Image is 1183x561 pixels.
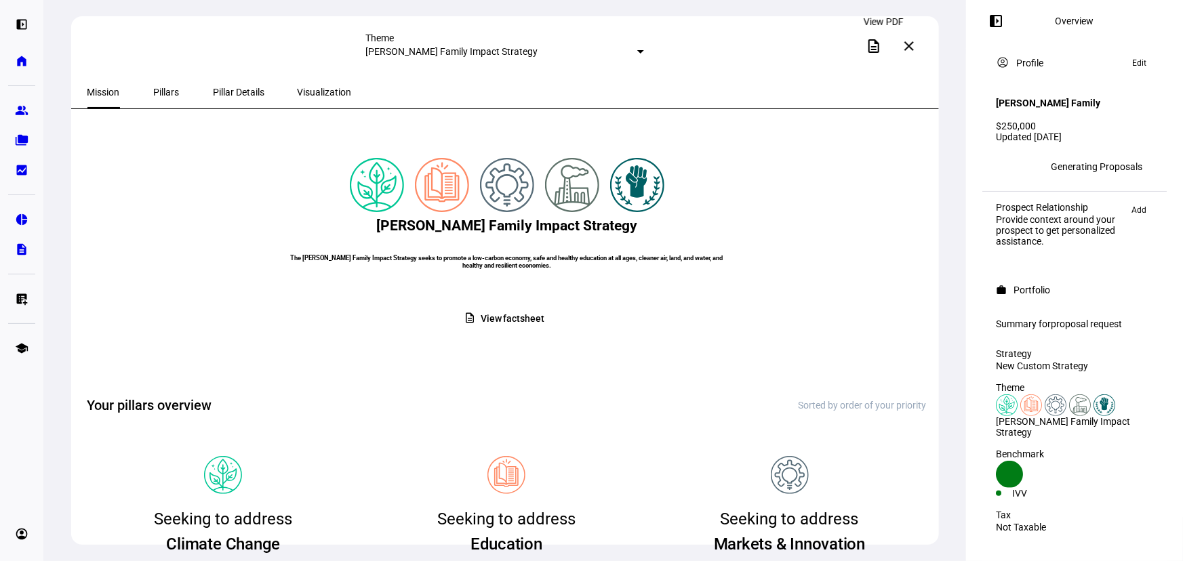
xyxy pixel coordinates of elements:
eth-mat-symbol: group [15,104,28,117]
mat-icon: left_panel_open [988,13,1004,29]
div: Sorted by order of your priority [799,400,927,411]
div: Tax [996,510,1153,520]
img: pollution.colored.svg [1069,394,1091,416]
div: Seeking to address [437,505,576,533]
button: Add [1125,202,1153,218]
eth-mat-symbol: pie_chart [15,213,28,226]
div: Provide context around your prospect to get personalized assistance. [996,214,1125,247]
div: Seeking to address [154,505,292,533]
div: Benchmark [996,449,1153,459]
eth-mat-symbol: home [15,54,28,68]
eth-mat-symbol: account_circle [15,527,28,541]
span: Add [1131,202,1146,218]
span: BB [1001,162,1012,171]
div: $250,000 [996,121,1153,131]
span: Pillar Details [214,87,265,97]
img: racialJustice.colored.svg [1094,394,1115,416]
img: financialStability.colored.svg [480,158,534,212]
h6: The [PERSON_NAME] Family Impact Strategy seeks to promote a low-carbon economy, safe and healthy ... [287,254,727,269]
div: Seeking to address [721,505,859,533]
img: Pillar icon [204,456,242,494]
img: education.colored.svg [1020,394,1042,416]
a: home [8,47,35,75]
img: racialJustice.colored.svg [610,158,664,212]
div: IVV [1012,488,1075,499]
span: Pillars [154,87,180,97]
img: climateChange.colored.svg [350,158,404,212]
div: Climate Change [166,533,280,555]
div: Profile [1016,58,1043,68]
div: Strategy [996,348,1153,359]
div: Generating Proposals [1051,161,1142,172]
eth-mat-symbol: folder_copy [15,133,28,147]
div: View PDF [858,14,909,30]
span: Mission [87,87,120,97]
img: financialStability.colored.svg [1045,394,1066,416]
mat-icon: description [866,38,882,54]
mat-icon: close [901,38,917,54]
span: View factsheet [481,306,544,332]
eth-mat-symbol: left_panel_open [15,18,28,31]
a: folder_copy [8,127,35,154]
button: Edit [1125,55,1153,71]
div: Markets & Innovation [714,533,865,555]
button: View factsheet [453,306,561,332]
mat-select-trigger: [PERSON_NAME] Family Impact Strategy [365,46,538,57]
div: Summary for [996,318,1153,329]
img: education.colored.svg [415,158,469,212]
eth-mat-symbol: bid_landscape [15,163,28,177]
span: Edit [1132,55,1146,71]
eth-panel-overview-card-header: Profile [996,55,1153,71]
a: pie_chart [8,206,35,233]
eth-mat-symbol: list_alt_add [15,292,28,306]
h2: [PERSON_NAME] Family Impact Strategy [376,217,637,234]
eth-panel-overview-card-header: Portfolio [996,282,1153,298]
div: [PERSON_NAME] Family Impact Strategy [996,416,1153,438]
div: Theme [996,382,1153,393]
div: Not Taxable [996,522,1153,533]
mat-icon: account_circle [996,56,1009,69]
span: Visualization [298,87,352,97]
img: Pillar icon [771,456,809,494]
mat-icon: work [996,285,1007,295]
mat-icon: description [464,312,476,324]
div: Overview [1056,16,1094,26]
img: Pillar icon [487,456,525,494]
div: Portfolio [1014,285,1050,295]
div: Prospect Relationship [996,202,1125,213]
div: Education [470,533,542,555]
img: pollution.colored.svg [545,158,599,212]
img: climateChange.colored.svg [996,394,1018,416]
span: proposal request [1051,318,1122,329]
a: bid_landscape [8,157,35,184]
a: description [8,236,35,263]
div: Theme [365,33,643,43]
div: New Custom Strategy [996,360,1153,371]
div: Updated [DATE] [996,131,1153,142]
h2: Your pillars overview [87,396,212,415]
eth-mat-symbol: description [15,243,28,256]
eth-mat-symbol: school [15,341,28,355]
h4: [PERSON_NAME] Family [996,98,1100,108]
a: group [8,97,35,124]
